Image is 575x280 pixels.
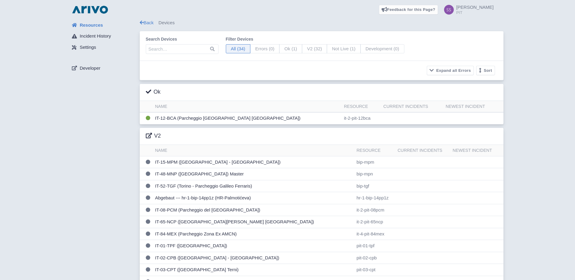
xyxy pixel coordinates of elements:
[327,44,361,54] span: Not Live (1)
[140,20,154,25] a: Back
[354,156,395,168] td: bip-mpm
[354,216,395,228] td: it-2-pit-65ncp
[226,36,404,42] label: Filter Devices
[440,5,493,15] a: [PERSON_NAME] PIT
[342,101,381,112] th: Resource
[427,66,474,75] button: Expand all Errors
[476,66,495,75] button: Sort
[140,19,503,26] div: Devices
[67,31,140,42] a: Incident History
[302,44,327,54] span: V2 (32)
[153,112,342,124] td: IT-12-BCA (Parcheggio [GEOGRAPHIC_DATA] [GEOGRAPHIC_DATA])
[450,145,503,156] th: Newest Incident
[342,112,381,124] td: it-2-pit-12bca
[80,44,96,51] span: Settings
[279,44,302,54] span: Ok (1)
[153,216,354,228] td: IT-65-NCP ([GEOGRAPHIC_DATA][PERSON_NAME] [GEOGRAPHIC_DATA])
[153,101,342,112] th: Name
[80,33,111,40] span: Incident History
[354,168,395,180] td: bip-mpn
[354,240,395,252] td: pit-01-tpf
[153,180,354,192] td: IT-52-TGF (Torino - Parcheggio Galileo Ferraris)
[379,5,438,15] a: Feedback for this Page?
[153,156,354,168] td: IT-15-MPM ([GEOGRAPHIC_DATA] - [GEOGRAPHIC_DATA])
[153,192,354,204] td: Abgebaut --- hr-1-bip-14pp1z (HR-Palmotićeva)
[80,22,103,29] span: Resources
[354,145,395,156] th: Resource
[153,228,354,240] td: IT-84-MEX (Parcheggio Zona Ex AMCN)
[354,264,395,276] td: pit-03-cpt
[153,168,354,180] td: IT-48-MNP ([GEOGRAPHIC_DATA]) Master
[146,89,161,95] h3: Ok
[226,44,251,54] span: All (34)
[146,36,219,42] label: Search Devices
[67,62,140,74] a: Developer
[354,252,395,264] td: pit-02-cpb
[146,44,219,54] input: Search…
[71,5,109,15] img: logo
[250,44,279,54] span: Errors (0)
[395,145,450,156] th: Current Incidents
[354,192,395,204] td: hr-1-bip-14pp1z
[456,11,493,15] small: PIT
[153,204,354,216] td: IT-08-PCM (Parcheggio del [GEOGRAPHIC_DATA])
[443,101,503,112] th: Newest Incident
[80,65,100,72] span: Developer
[153,240,354,252] td: IT-01-TPF ([GEOGRAPHIC_DATA])
[153,145,354,156] th: Name
[153,264,354,276] td: IT-03-CPT ([GEOGRAPHIC_DATA] Terni)
[153,252,354,264] td: IT-02-CPB ([GEOGRAPHIC_DATA] - [GEOGRAPHIC_DATA])
[360,44,404,54] span: Development (0)
[381,101,443,112] th: Current Incidents
[67,42,140,53] a: Settings
[146,133,161,139] h3: V2
[67,19,140,31] a: Resources
[354,180,395,192] td: bip-tgf
[456,5,493,10] span: [PERSON_NAME]
[354,228,395,240] td: it-4-pit-84mex
[354,204,395,216] td: it-2-pit-08pcm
